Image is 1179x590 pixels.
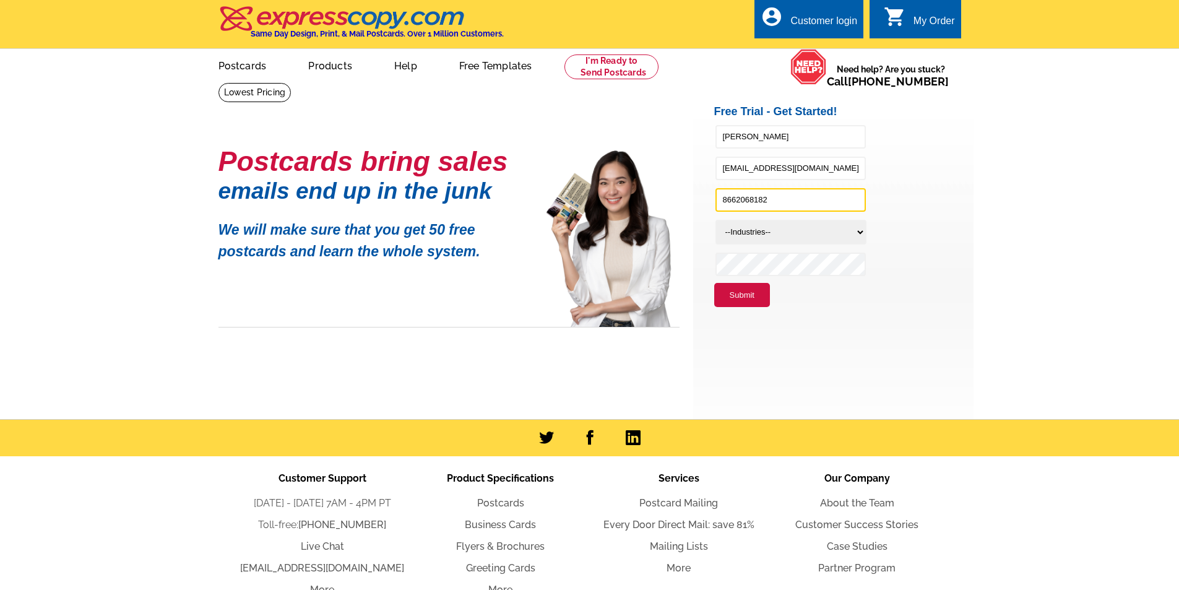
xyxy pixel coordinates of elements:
[477,497,524,509] a: Postcards
[820,497,894,509] a: About the Team
[465,519,536,531] a: Business Cards
[818,562,896,574] a: Partner Program
[288,50,372,79] a: Products
[447,472,554,484] span: Product Specifications
[218,210,528,262] p: We will make sure that you get 50 free postcards and learn the whole system.
[884,14,955,29] a: shopping_cart My Order
[218,184,528,197] h1: emails end up in the junk
[301,540,344,552] a: Live Chat
[824,472,890,484] span: Our Company
[456,540,545,552] a: Flyers & Brochures
[233,496,412,511] li: [DATE] - [DATE] 7AM - 4PM PT
[603,519,754,531] a: Every Door Direct Mail: save 81%
[795,519,918,531] a: Customer Success Stories
[714,105,974,119] h2: Free Trial - Get Started!
[848,75,949,88] a: [PHONE_NUMBER]
[439,50,552,79] a: Free Templates
[715,125,866,149] input: Full Name
[218,15,504,38] a: Same Day Design, Print, & Mail Postcards. Over 1 Million Customers.
[913,15,955,33] div: My Order
[667,562,691,574] a: More
[715,188,866,212] input: Phone Number
[827,63,955,88] span: Need help? Are you stuck?
[240,562,404,574] a: [EMAIL_ADDRESS][DOMAIN_NAME]
[827,540,887,552] a: Case Studies
[659,472,699,484] span: Services
[251,29,504,38] h4: Same Day Design, Print, & Mail Postcards. Over 1 Million Customers.
[884,6,906,28] i: shopping_cart
[199,50,287,79] a: Postcards
[650,540,708,552] a: Mailing Lists
[466,562,535,574] a: Greeting Cards
[790,15,857,33] div: Customer login
[374,50,437,79] a: Help
[218,150,528,172] h1: Postcards bring sales
[714,283,770,308] button: Submit
[761,14,857,29] a: account_circle Customer login
[279,472,366,484] span: Customer Support
[827,75,949,88] span: Call
[761,6,783,28] i: account_circle
[639,497,718,509] a: Postcard Mailing
[233,518,412,532] li: Toll-free:
[298,519,386,531] a: [PHONE_NUMBER]
[715,157,866,180] input: Email Address
[790,49,827,85] img: help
